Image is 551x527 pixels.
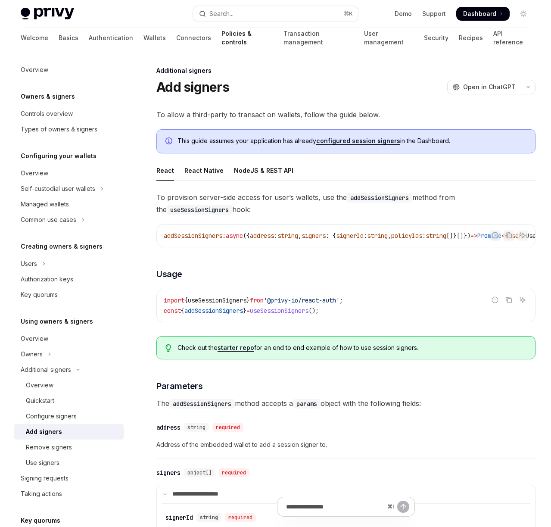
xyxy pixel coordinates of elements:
[193,6,358,22] button: Open search
[169,399,235,409] code: addSessionSigners
[21,316,93,327] h5: Using owners & signers
[21,259,37,269] div: Users
[14,62,124,78] a: Overview
[308,307,319,315] span: ();
[21,334,48,344] div: Overview
[181,307,184,315] span: {
[14,393,124,409] a: Quickstart
[21,365,71,375] div: Additional signers
[26,380,53,390] div: Overview
[508,232,522,240] span: user
[517,230,528,241] button: Ask AI
[167,205,232,215] code: useSessionSigners
[14,106,124,122] a: Controls overview
[164,232,222,240] span: addSessionSigners
[298,232,302,240] span: ,
[14,331,124,346] a: Overview
[422,9,446,18] a: Support
[156,160,174,181] div: React
[218,344,254,352] a: starter repo
[26,411,77,421] div: Configure signers
[336,232,364,240] span: signerId
[493,28,530,48] a: API reference
[21,124,97,134] div: Types of owners & signers
[395,9,412,18] a: Demo
[246,307,250,315] span: =
[347,193,412,203] code: addSessionSigners
[339,296,343,304] span: ;
[302,232,326,240] span: signers
[274,232,277,240] span: :
[14,409,124,424] a: Configure signers
[14,271,124,287] a: Authorization keys
[277,232,298,240] span: string
[422,232,426,240] span: :
[14,440,124,455] a: Remove signers
[14,165,124,181] a: Overview
[446,232,470,240] span: []}[]})
[243,232,250,240] span: ({
[156,380,202,392] span: Parameters
[470,232,477,240] span: =>
[243,307,246,315] span: }
[187,469,212,476] span: object[]
[21,290,58,300] div: Key quorums
[367,232,388,240] span: string
[156,423,181,432] div: address
[14,287,124,302] a: Key quorums
[21,241,103,252] h5: Creating owners & signers
[391,232,422,240] span: policyIds
[188,296,246,304] span: useSessionSigners
[456,7,510,21] a: Dashboard
[164,296,184,304] span: import
[344,10,353,17] span: ⌘ K
[184,296,188,304] span: {
[364,28,414,48] a: User management
[14,424,124,440] a: Add signers
[264,296,339,304] span: '@privy-io/react-auth'
[165,344,171,352] svg: Tip
[26,458,59,468] div: Use signers
[177,137,526,145] span: This guide assumes your application has already in the Dashboard.
[463,9,496,18] span: Dashboard
[21,349,43,359] div: Owners
[388,232,391,240] span: ,
[234,160,293,181] div: NodeJS & REST API
[187,424,205,431] span: string
[209,9,233,19] div: Search...
[14,181,124,196] button: Toggle Self-custodial user wallets section
[21,489,62,499] div: Taking actions
[156,79,229,95] h1: Add signers
[156,268,182,280] span: Usage
[226,232,243,240] span: async
[21,274,73,284] div: Authorization keys
[165,137,174,146] svg: Info
[21,151,97,161] h5: Configuring your wallets
[14,455,124,471] a: Use signers
[503,230,514,241] button: Copy the contents from the code block
[21,109,73,119] div: Controls overview
[156,397,535,409] span: The method accepts a object with the following fields:
[463,83,516,91] span: Open in ChatGPT
[143,28,166,48] a: Wallets
[477,232,501,240] span: Promise
[293,399,321,409] code: params
[14,346,124,362] button: Toggle Owners section
[286,497,384,516] input: Ask a question...
[14,362,124,377] button: Toggle Additional signers section
[424,28,448,48] a: Security
[14,471,124,486] a: Signing requests
[517,294,528,306] button: Ask AI
[501,232,505,240] span: <
[14,377,124,393] a: Overview
[250,296,264,304] span: from
[21,65,48,75] div: Overview
[14,212,124,228] button: Toggle Common use cases section
[250,307,308,315] span: useSessionSigners
[426,232,446,240] span: string
[316,137,400,145] a: configured session signers
[176,28,211,48] a: Connectors
[156,440,535,450] span: Address of the embedded wallet to add a session signer to.
[250,232,274,240] span: address
[26,427,62,437] div: Add signers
